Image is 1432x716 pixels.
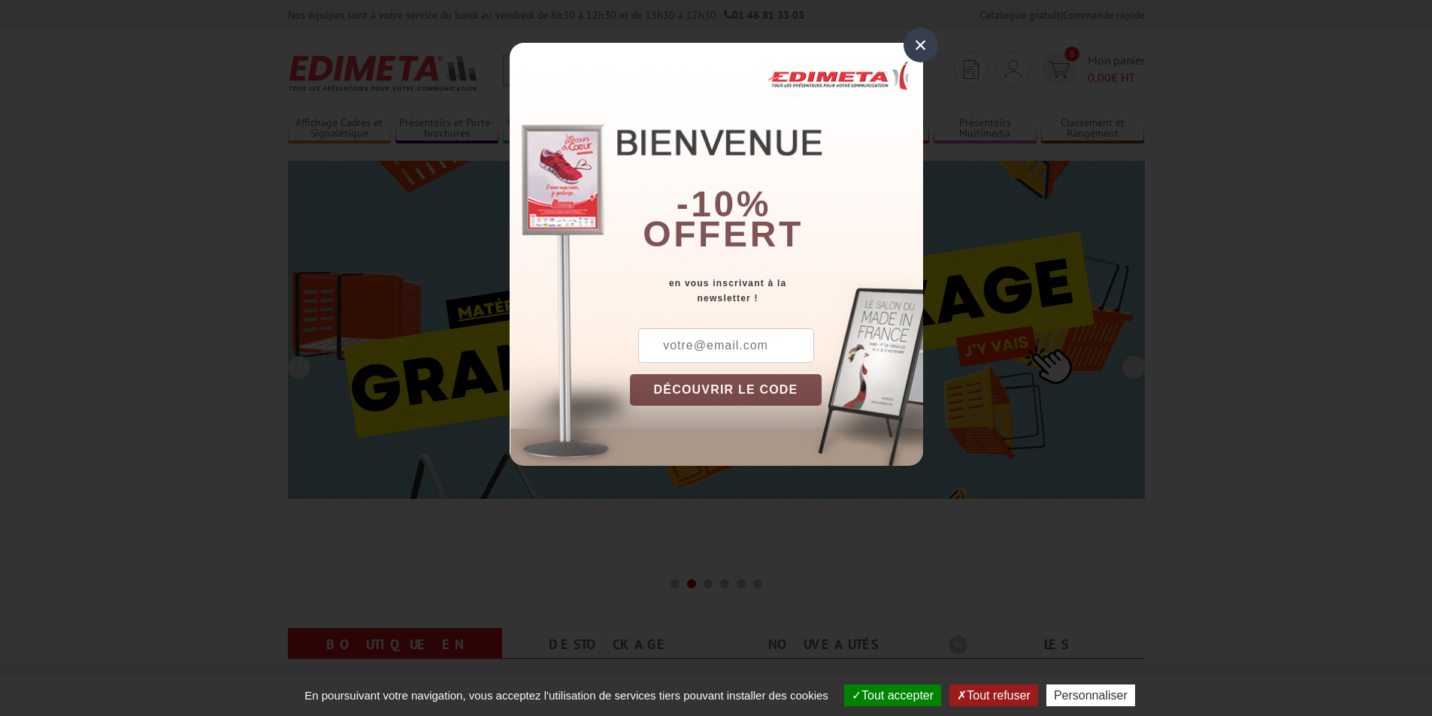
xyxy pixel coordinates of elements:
[904,28,938,62] div: ×
[1046,684,1135,706] button: Personnaliser (fenêtre modale)
[638,328,814,363] input: votre@email.com
[677,184,771,224] b: -10%
[630,276,923,306] div: en vous inscrivant à la newsletter !
[949,684,1037,706] button: Tout refuser
[297,689,836,702] span: En poursuivant votre navigation, vous acceptez l'utilisation de services tiers pouvant installer ...
[643,214,804,254] font: offert
[844,684,941,706] button: Tout accepter
[630,374,822,406] button: DÉCOUVRIR LE CODE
